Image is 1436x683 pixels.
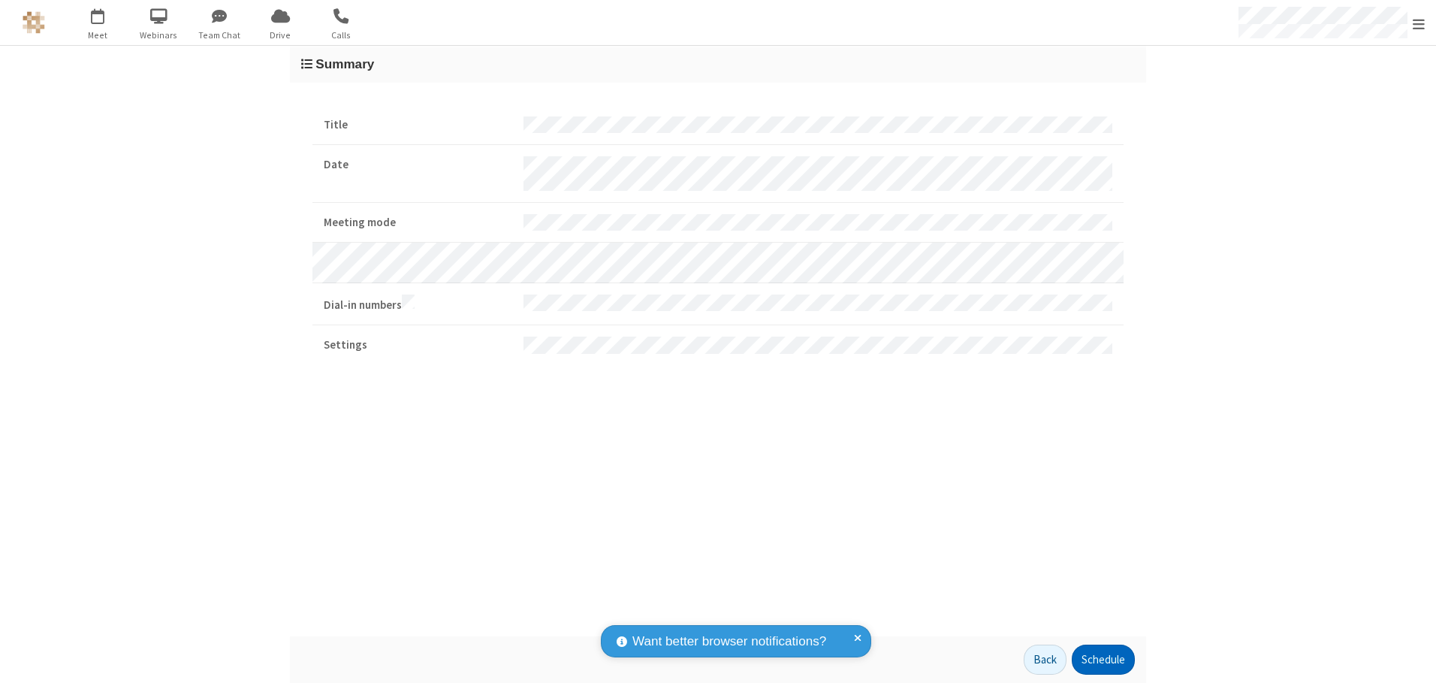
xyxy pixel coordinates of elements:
span: Team Chat [192,29,248,42]
strong: Title [324,116,512,134]
strong: Dial-in numbers [324,295,512,314]
span: Summary [315,56,374,71]
strong: Date [324,156,512,174]
span: Want better browser notifications? [632,632,826,651]
button: Schedule [1072,645,1135,675]
span: Calls [313,29,370,42]
img: QA Selenium DO NOT DELETE OR CHANGE [23,11,45,34]
strong: Settings [324,337,512,354]
span: Webinars [131,29,187,42]
strong: Meeting mode [324,214,512,231]
span: Drive [252,29,309,42]
span: Meet [70,29,126,42]
button: Back [1024,645,1066,675]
